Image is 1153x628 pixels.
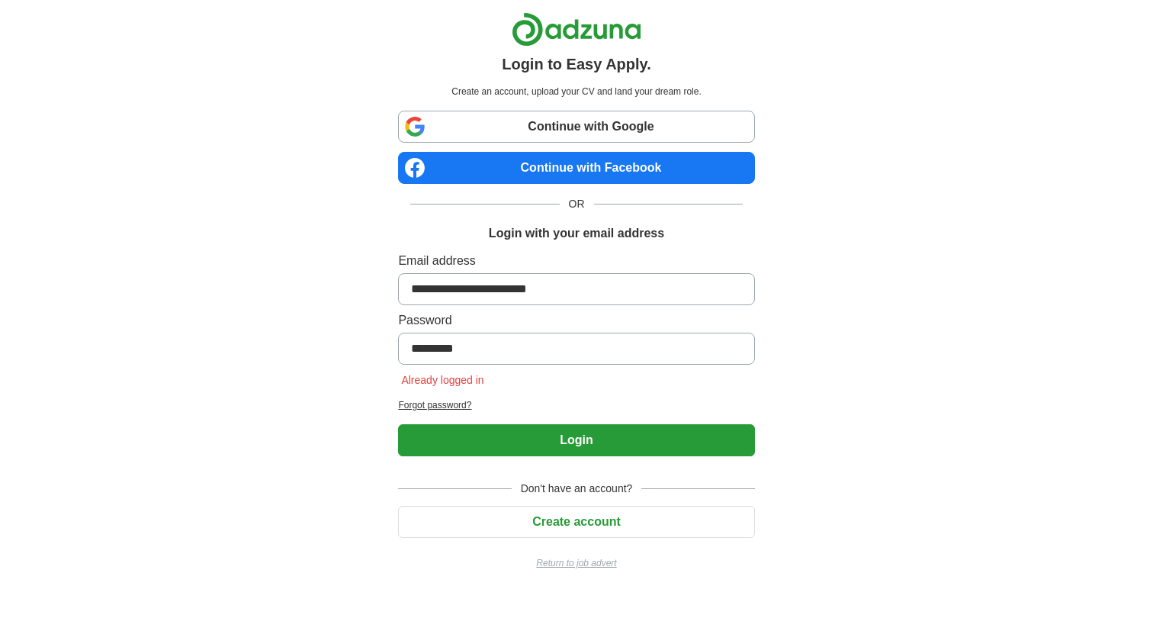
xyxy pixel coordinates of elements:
[398,424,754,456] button: Login
[398,506,754,538] button: Create account
[489,224,664,243] h1: Login with your email address
[398,398,754,412] a: Forgot password?
[398,374,487,386] span: Already logged in
[398,252,754,270] label: Email address
[512,12,641,47] img: Adzuna logo
[398,152,754,184] a: Continue with Facebook
[398,515,754,528] a: Create account
[502,53,651,76] h1: Login to Easy Apply.
[401,85,751,98] p: Create an account, upload your CV and land your dream role.
[398,556,754,570] a: Return to job advert
[512,481,642,497] span: Don't have an account?
[560,196,594,212] span: OR
[398,311,754,330] label: Password
[398,111,754,143] a: Continue with Google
